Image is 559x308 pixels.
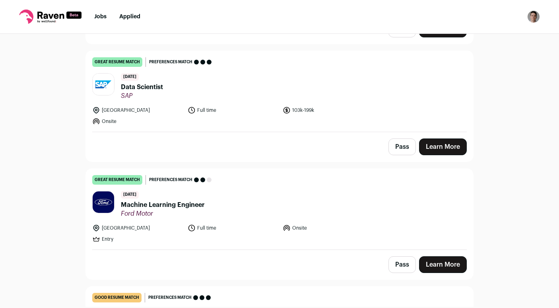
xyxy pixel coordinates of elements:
[148,294,192,302] span: Preferences match
[86,169,473,250] a: great resume match Preferences match [DATE] Machine Learning Engineer Ford Motor [GEOGRAPHIC_DATA...
[149,58,192,66] span: Preferences match
[121,82,163,92] span: Data Scientist
[388,138,416,155] button: Pass
[283,106,373,114] li: 103k-199k
[121,200,205,210] span: Machine Learning Engineer
[419,256,467,273] a: Learn More
[92,175,142,185] div: great resume match
[121,210,205,218] span: Ford Motor
[188,106,278,114] li: Full time
[419,138,467,155] a: Learn More
[149,176,192,184] span: Preferences match
[92,235,183,243] li: Entry
[119,14,140,19] a: Applied
[283,224,373,232] li: Onsite
[92,293,142,302] div: good resume match
[388,256,416,273] button: Pass
[92,57,142,67] div: great resume match
[93,74,114,95] img: 0a70df83ec39771e3bba6bc5c1216100e25c2819d57612eeb91ba475f4e83855.jpg
[121,92,163,100] span: SAP
[92,106,183,114] li: [GEOGRAPHIC_DATA]
[86,51,473,132] a: great resume match Preferences match [DATE] Data Scientist SAP [GEOGRAPHIC_DATA] Full time 103k-1...
[93,191,114,213] img: fb4573b33c00b212f3e9b7d1ca306017124d3a6e6e628e8419ecdf8a5093742e.jpg
[92,224,183,232] li: [GEOGRAPHIC_DATA]
[527,10,540,23] button: Open dropdown
[92,117,183,125] li: Onsite
[527,10,540,23] img: 12239290-medium_jpg
[94,14,107,19] a: Jobs
[188,224,278,232] li: Full time
[121,191,139,199] span: [DATE]
[121,73,139,81] span: [DATE]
